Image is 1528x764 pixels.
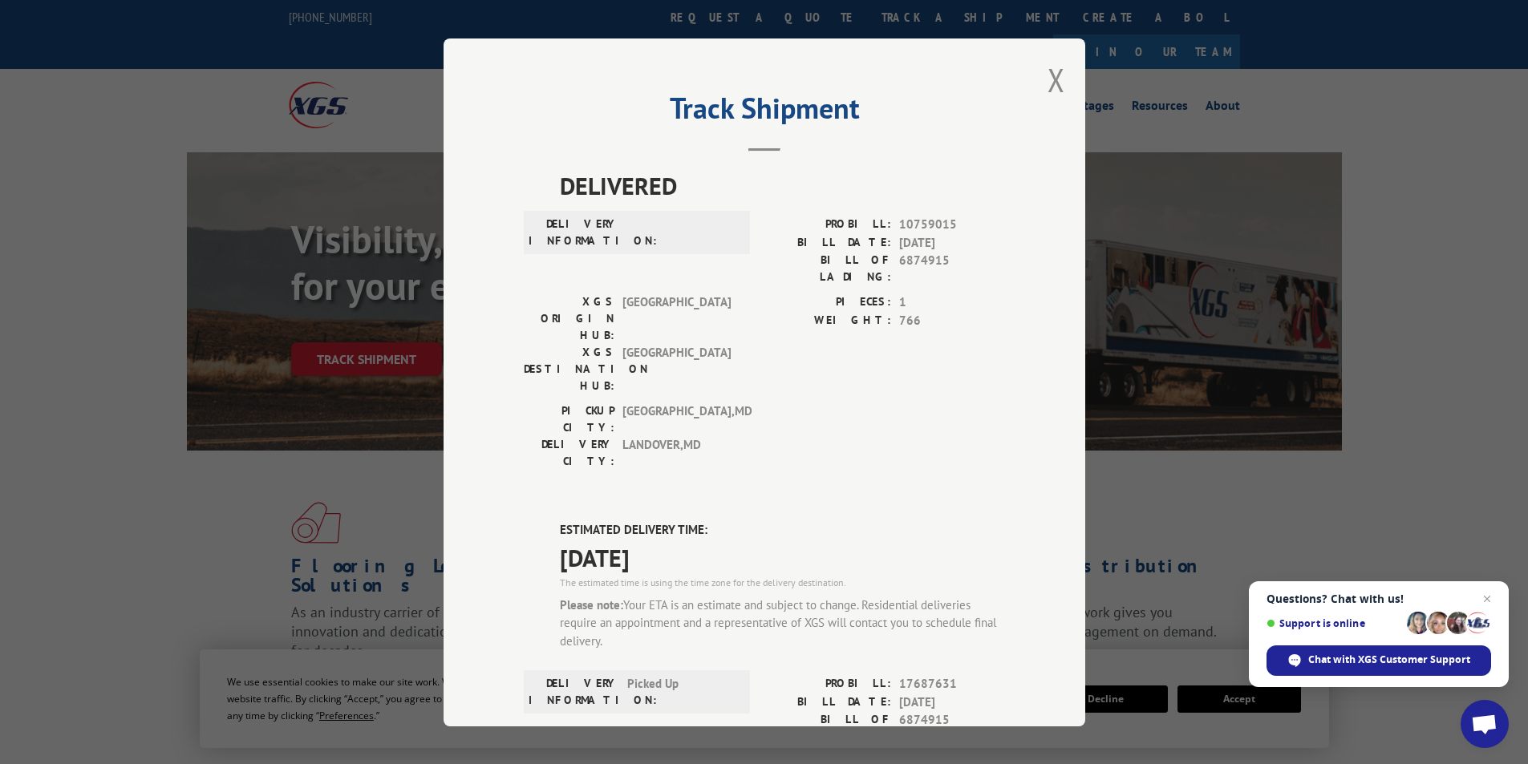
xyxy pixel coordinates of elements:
label: PROBILL: [764,675,891,693]
strong: Please note: [560,596,623,612]
label: DELIVERY INFORMATION: [529,675,619,709]
button: Close modal [1048,59,1065,101]
label: DELIVERY INFORMATION: [529,216,619,249]
label: XGS DESTINATION HUB: [524,344,614,394]
span: 6874915 [899,711,1005,745]
span: 1 [899,293,1005,312]
label: BILL DATE: [764,693,891,711]
span: Support is online [1267,617,1401,629]
span: [GEOGRAPHIC_DATA] , MD [622,402,731,436]
span: Questions? Chat with us! [1267,592,1491,605]
label: DELIVERY CITY: [524,436,614,470]
label: BILL OF LADING: [764,252,891,285]
label: PICKUP CITY: [524,402,614,436]
label: PIECES: [764,293,891,312]
span: [DATE] [899,693,1005,711]
label: WEIGHT: [764,311,891,329]
span: 766 [899,311,1005,329]
div: Open chat [1461,700,1509,748]
span: DELIVERED [560,168,1005,204]
span: [DATE] [899,233,1005,252]
span: [GEOGRAPHIC_DATA] [622,293,731,344]
span: Picked Up [627,675,736,709]
span: Close chat [1477,589,1497,608]
span: [GEOGRAPHIC_DATA] [622,344,731,394]
div: Chat with XGS Customer Support [1267,645,1491,676]
span: Chat with XGS Customer Support [1308,653,1470,667]
span: [DATE] [560,539,1005,575]
label: BILL OF LADING: [764,711,891,745]
span: 6874915 [899,252,1005,285]
label: ESTIMATED DELIVERY TIME: [560,521,1005,540]
label: PROBILL: [764,216,891,234]
span: 10759015 [899,216,1005,234]
div: The estimated time is using the time zone for the delivery destination. [560,575,1005,589]
label: XGS ORIGIN HUB: [524,293,614,344]
label: BILL DATE: [764,233,891,252]
div: Your ETA is an estimate and subject to change. Residential deliveries require an appointment and ... [560,596,1005,650]
h2: Track Shipment [524,97,1005,127]
span: 17687631 [899,675,1005,693]
span: LANDOVER , MD [622,436,731,470]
